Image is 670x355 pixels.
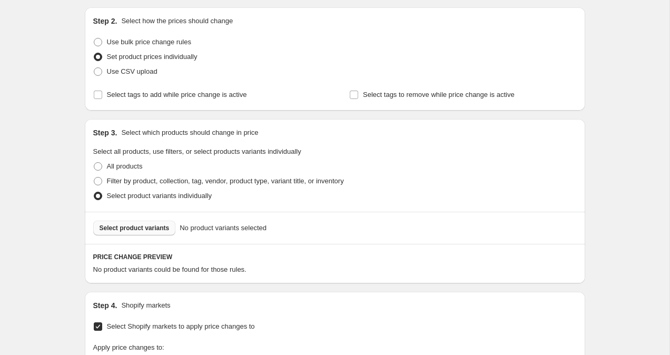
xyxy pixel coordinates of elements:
[93,127,117,138] h2: Step 3.
[93,147,301,155] span: Select all products, use filters, or select products variants individually
[93,343,164,351] span: Apply price changes to:
[93,300,117,311] h2: Step 4.
[107,53,198,61] span: Set product prices individually
[107,91,247,98] span: Select tags to add while price change is active
[107,322,255,330] span: Select Shopify markets to apply price changes to
[180,223,267,233] span: No product variants selected
[107,162,143,170] span: All products
[107,192,212,200] span: Select product variants individually
[121,300,170,311] p: Shopify markets
[93,265,247,273] span: No product variants could be found for those rules.
[93,16,117,26] h2: Step 2.
[107,38,191,46] span: Use bulk price change rules
[107,67,157,75] span: Use CSV upload
[121,16,233,26] p: Select how the prices should change
[100,224,170,232] span: Select product variants
[107,177,344,185] span: Filter by product, collection, tag, vendor, product type, variant title, or inventory
[363,91,515,98] span: Select tags to remove while price change is active
[121,127,258,138] p: Select which products should change in price
[93,253,577,261] h6: PRICE CHANGE PREVIEW
[93,221,176,235] button: Select product variants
